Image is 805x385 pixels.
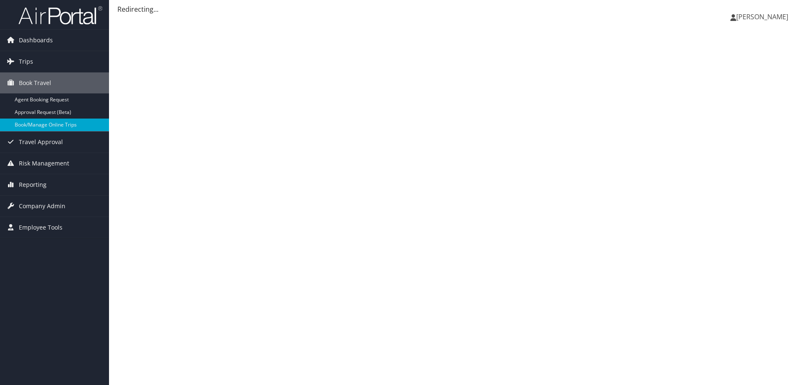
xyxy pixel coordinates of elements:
[19,153,69,174] span: Risk Management
[19,174,47,195] span: Reporting
[19,217,62,238] span: Employee Tools
[19,51,33,72] span: Trips
[18,5,102,25] img: airportal-logo.png
[730,4,797,29] a: [PERSON_NAME]
[19,196,65,217] span: Company Admin
[19,30,53,51] span: Dashboards
[736,12,788,21] span: [PERSON_NAME]
[19,72,51,93] span: Book Travel
[19,132,63,152] span: Travel Approval
[117,4,797,14] div: Redirecting...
